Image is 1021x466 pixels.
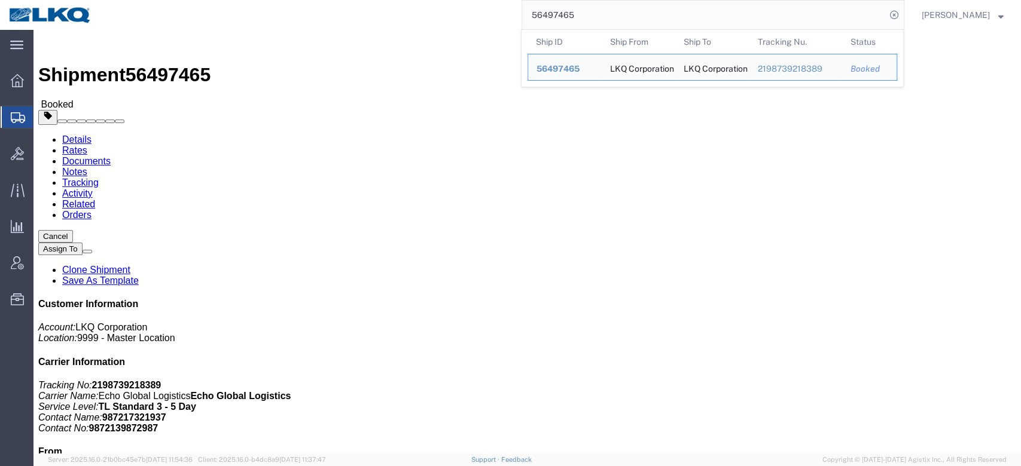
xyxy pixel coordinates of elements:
[822,455,1007,465] span: Copyright © [DATE]-[DATE] Agistix Inc., All Rights Reserved
[198,456,326,463] span: Client: 2025.16.0-b4dc8a9
[749,30,842,54] th: Tracking Nu.
[528,30,602,54] th: Ship ID
[610,54,668,80] div: LKQ Corporation
[921,8,1004,22] button: [PERSON_NAME]
[522,1,886,29] input: Search for shipment number, reference number
[8,6,92,24] img: logo
[922,8,990,22] span: Matt Harvey
[501,456,532,463] a: Feedback
[279,456,326,463] span: [DATE] 11:37:47
[758,63,834,75] div: 2198739218389
[684,54,741,80] div: LKQ Corporation
[146,456,193,463] span: [DATE] 11:54:36
[528,30,903,87] table: Search Results
[675,30,749,54] th: Ship To
[842,30,897,54] th: Status
[602,30,676,54] th: Ship From
[471,456,501,463] a: Support
[850,63,888,75] div: Booked
[48,456,193,463] span: Server: 2025.16.0-21b0bc45e7b
[537,64,580,73] span: 56497465
[33,30,1021,453] iframe: FS Legacy Container
[537,63,593,75] div: 56497465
